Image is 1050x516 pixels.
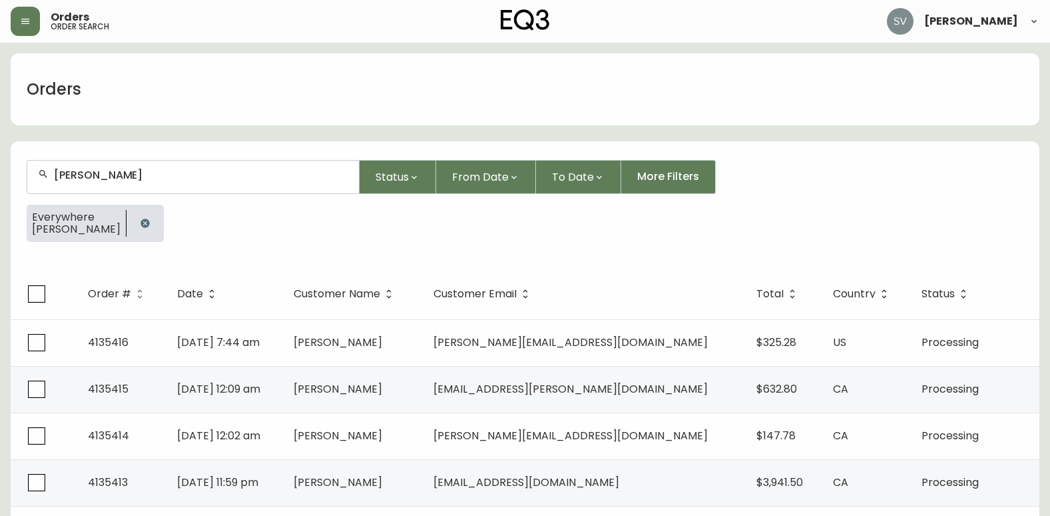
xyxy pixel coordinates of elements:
span: Processing [921,428,979,443]
input: Search [54,169,348,181]
span: CA [833,475,848,490]
span: $3,941.50 [756,475,803,490]
span: CA [833,428,848,443]
span: Country [833,290,876,298]
span: Date [177,288,220,300]
button: From Date [436,160,536,194]
span: Everywhere [32,211,121,223]
span: [EMAIL_ADDRESS][DOMAIN_NAME] [433,475,619,490]
img: 0ef69294c49e88f033bcbeb13310b844 [887,8,914,35]
span: More Filters [637,169,699,184]
span: Status [921,290,955,298]
span: [PERSON_NAME] [32,223,121,235]
h5: order search [51,23,109,31]
span: Processing [921,335,979,350]
span: From Date [452,169,509,185]
span: Customer Email [433,290,517,298]
span: [PERSON_NAME] [294,428,382,443]
span: Order # [88,290,131,298]
span: Processing [921,475,979,490]
span: Customer Email [433,288,534,300]
button: More Filters [621,160,716,194]
span: 4135413 [88,475,128,490]
span: Date [177,290,203,298]
span: Total [756,290,784,298]
span: 4135415 [88,381,129,397]
span: [DATE] 11:59 pm [177,475,258,490]
span: Status [376,169,409,185]
span: [PERSON_NAME] [294,335,382,350]
span: [DATE] 12:09 am [177,381,260,397]
button: Status [360,160,436,194]
span: $325.28 [756,335,796,350]
span: Status [921,288,972,300]
span: Customer Name [294,290,380,298]
span: [DATE] 12:02 am [177,428,260,443]
span: [PERSON_NAME] [294,381,382,397]
span: $147.78 [756,428,796,443]
span: Orders [51,12,89,23]
span: US [833,335,846,350]
span: $632.80 [756,381,797,397]
span: [PERSON_NAME][EMAIL_ADDRESS][DOMAIN_NAME] [433,428,708,443]
span: Order # [88,288,148,300]
h1: Orders [27,78,81,101]
span: Total [756,288,801,300]
img: logo [501,9,550,31]
span: 4135414 [88,428,129,443]
span: [PERSON_NAME] [294,475,382,490]
span: To Date [552,169,594,185]
span: [EMAIL_ADDRESS][PERSON_NAME][DOMAIN_NAME] [433,381,708,397]
span: [DATE] 7:44 am [177,335,260,350]
span: [PERSON_NAME] [924,16,1018,27]
span: Customer Name [294,288,397,300]
span: CA [833,381,848,397]
span: 4135416 [88,335,129,350]
button: To Date [536,160,621,194]
span: [PERSON_NAME][EMAIL_ADDRESS][DOMAIN_NAME] [433,335,708,350]
span: Country [833,288,893,300]
span: Processing [921,381,979,397]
